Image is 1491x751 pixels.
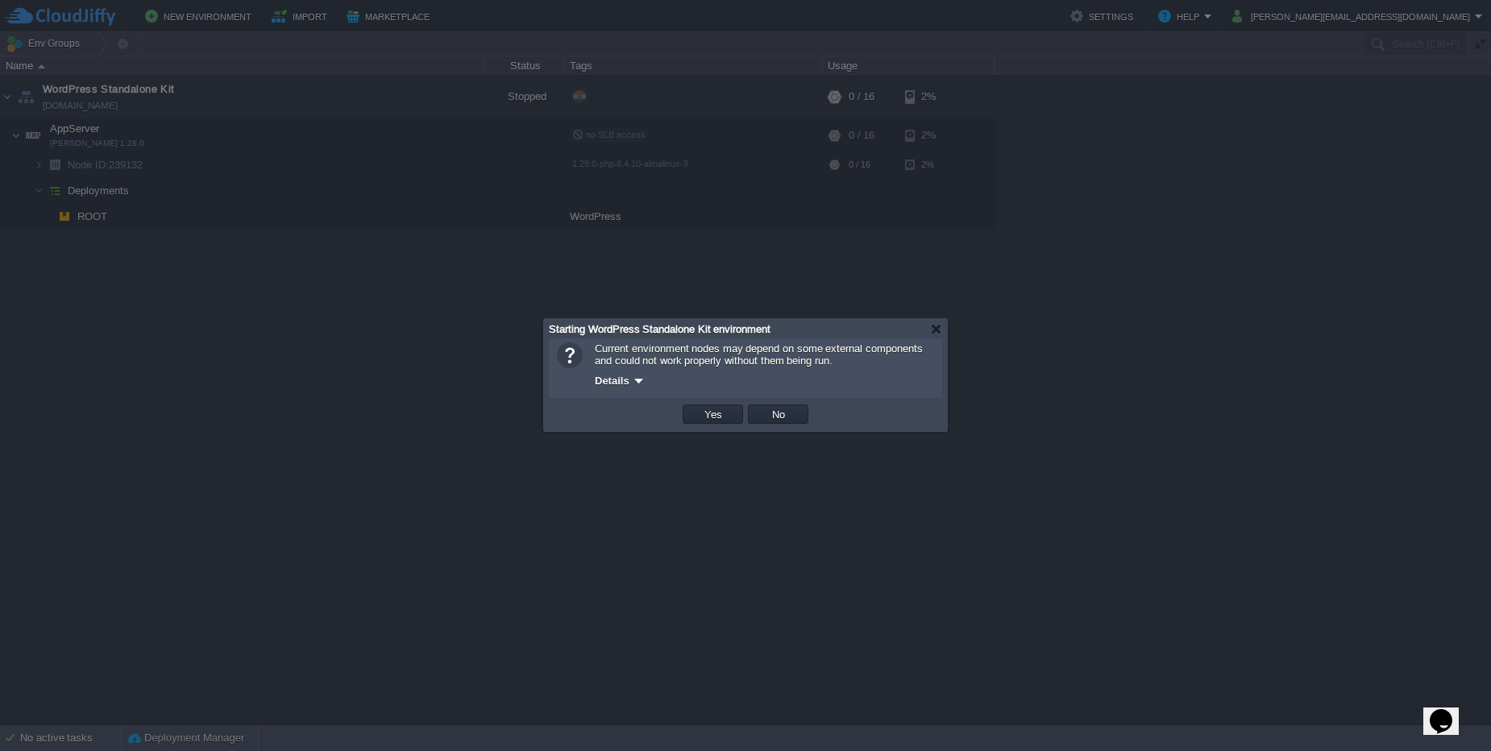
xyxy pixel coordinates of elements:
button: Yes [700,407,727,421]
span: Details [595,375,629,387]
button: No [767,407,790,421]
span: Current environment nodes may depend on some external components and could not work properly with... [595,342,923,367]
iframe: chat widget [1423,687,1475,735]
span: Starting WordPress Standalone Kit environment [549,323,770,335]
